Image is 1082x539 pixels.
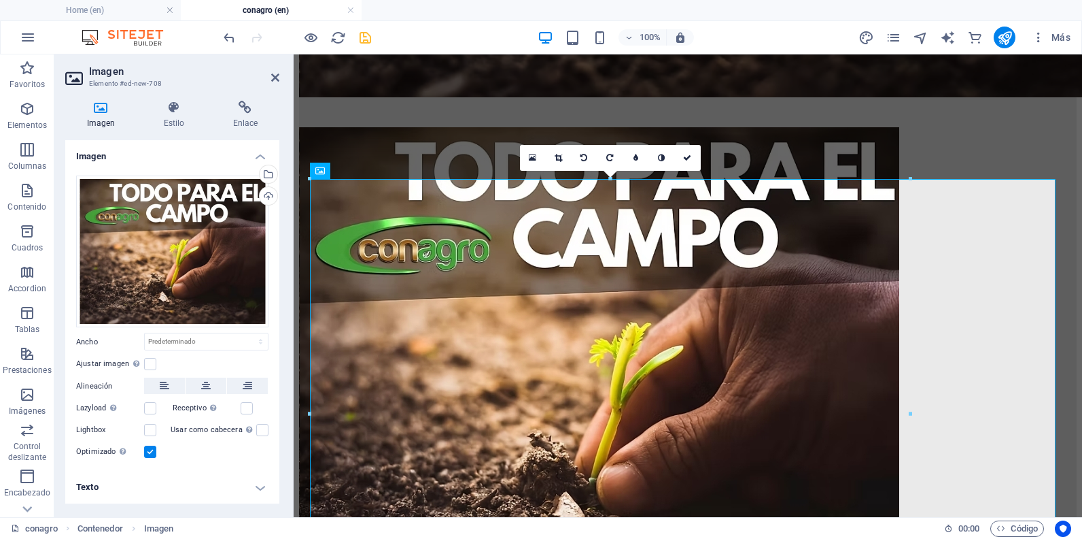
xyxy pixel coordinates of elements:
h6: Tiempo de la sesión [944,521,980,537]
i: Publicar [997,30,1013,46]
span: Código [996,521,1038,537]
span: : [968,523,970,534]
button: navigator [912,29,928,46]
a: Modo de recorte [546,145,572,171]
nav: breadcrumb [77,521,174,537]
h6: 100% [639,29,661,46]
label: Ajustar imagen [76,356,144,372]
h3: Elemento #ed-new-708 [89,78,252,90]
label: Ancho [76,338,144,346]
a: Girar 90° a la izquierda [572,145,597,171]
button: 100% [618,29,667,46]
i: AI Writer [940,30,956,46]
p: Favoritos [10,79,45,90]
a: Selecciona archivos del administrador de archivos, de la galería de fotos o carga archivo(s) [520,145,546,171]
i: Deshacer: Cambiar imagen (Ctrl+Z) [222,30,237,46]
a: Desenfoque [623,145,649,171]
h2: Imagen [89,65,279,78]
p: Prestaciones [3,365,51,376]
p: Imágenes [9,406,46,416]
button: pages [885,29,901,46]
i: Páginas (Ctrl+Alt+S) [886,30,901,46]
span: Haz clic para seleccionar y doble clic para editar [77,521,123,537]
button: reload [330,29,346,46]
a: Escala de grises [649,145,675,171]
p: Columnas [8,161,47,171]
p: Tablas [15,324,40,335]
label: Alineación [76,378,144,395]
i: Al redimensionar, ajustar el nivel de zoom automáticamente para ajustarse al dispositivo elegido. [674,31,686,44]
button: save [357,29,373,46]
h4: Texto [65,471,279,504]
button: Usercentrics [1055,521,1071,537]
i: Navegador [913,30,928,46]
h4: Estilo [142,101,211,129]
label: Lazyload [76,400,144,416]
button: design [858,29,874,46]
button: text_generator [939,29,956,46]
h4: Imagen [65,140,279,165]
p: Contenido [7,201,46,212]
button: publish [994,27,1015,48]
a: Haz clic para cancelar la selección y doble clic para abrir páginas [11,521,58,537]
p: Elementos [7,120,47,131]
button: commerce [966,29,983,46]
button: Código [990,521,1044,537]
span: Más [1032,31,1070,44]
label: Optimizado [76,444,144,460]
h4: Enlace [211,101,279,129]
p: Encabezado [4,487,50,498]
div: Capturadepantalla_3-9-2025_141520_www.grupoconagro.com-RbC_IFt7Y8I2fICtE4hZsw.jpeg [76,176,268,328]
button: Más [1026,27,1076,48]
a: Confirmar ( Ctrl ⏎ ) [675,145,701,171]
i: Comercio [967,30,983,46]
label: Lightbox [76,422,144,438]
span: Haz clic para seleccionar y doble clic para editar [144,521,174,537]
button: undo [221,29,237,46]
i: Diseño (Ctrl+Alt+Y) [858,30,874,46]
h4: Imagen [65,101,142,129]
h4: conagro (en) [181,3,362,18]
img: Editor Logo [78,29,180,46]
label: Receptivo [173,400,241,416]
span: 00 00 [958,521,979,537]
p: Accordion [8,283,46,294]
p: Cuadros [12,242,43,253]
i: Guardar (Ctrl+S) [357,30,373,46]
i: Volver a cargar página [330,30,346,46]
label: Usar como cabecera [171,422,256,438]
a: Girar 90° a la derecha [597,145,623,171]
